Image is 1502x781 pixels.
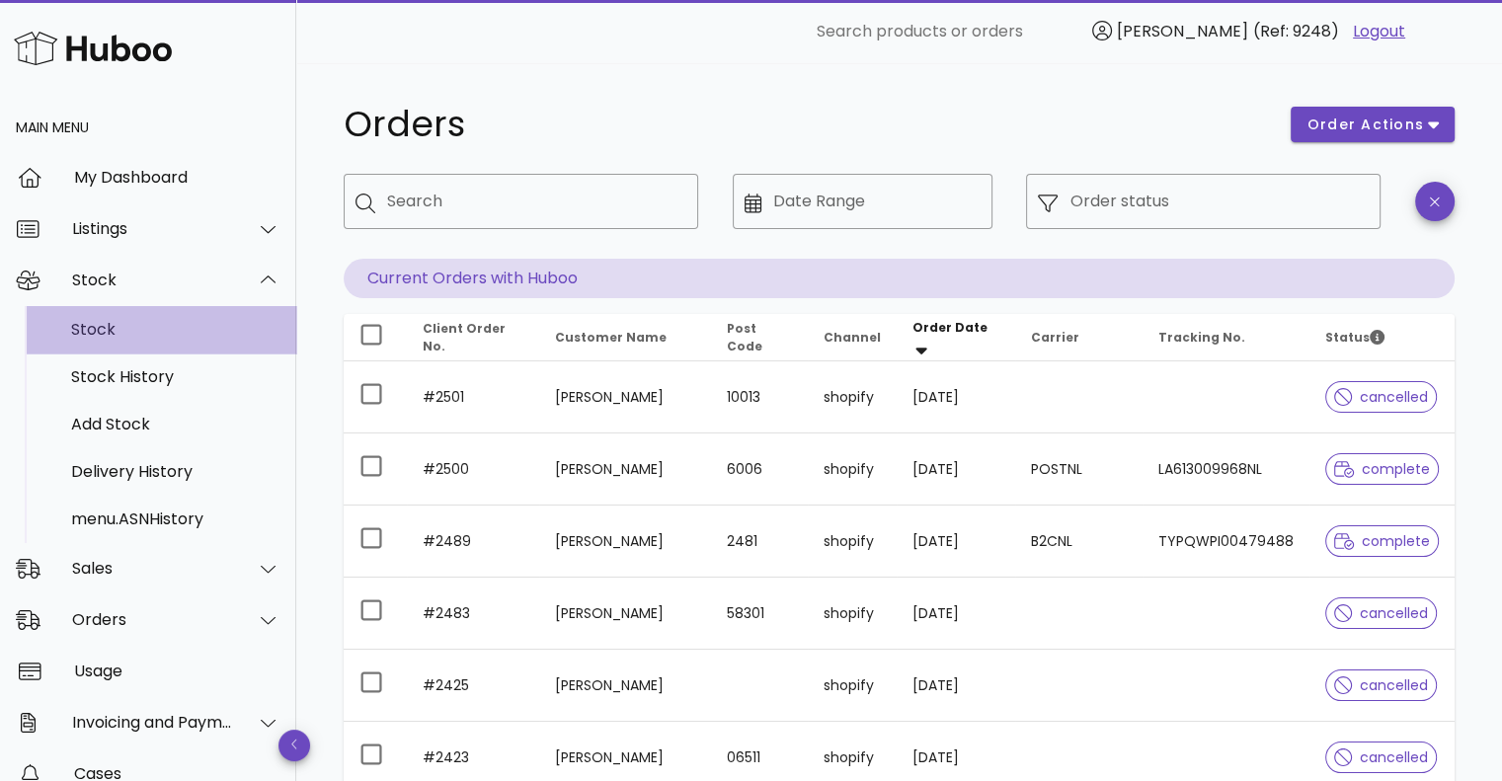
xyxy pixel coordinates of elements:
[407,433,539,506] td: #2500
[1143,314,1309,361] th: Tracking No.
[1253,20,1339,42] span: (Ref: 9248)
[1306,115,1425,135] span: order actions
[1353,20,1405,43] a: Logout
[407,650,539,722] td: #2425
[1031,329,1079,346] span: Carrier
[1309,314,1455,361] th: Status
[808,650,897,722] td: shopify
[72,271,233,289] div: Stock
[1015,314,1143,361] th: Carrier
[808,361,897,433] td: shopify
[1334,750,1428,764] span: cancelled
[1334,678,1428,692] span: cancelled
[344,259,1455,298] p: Current Orders with Huboo
[897,361,1015,433] td: [DATE]
[897,506,1015,578] td: [DATE]
[808,506,897,578] td: shopify
[539,361,710,433] td: [PERSON_NAME]
[539,433,710,506] td: [PERSON_NAME]
[711,314,808,361] th: Post Code
[407,361,539,433] td: #2501
[71,415,280,433] div: Add Stock
[423,320,506,354] span: Client Order No.
[407,578,539,650] td: #2483
[1334,606,1428,620] span: cancelled
[407,314,539,361] th: Client Order No.
[1015,506,1143,578] td: B2CNL
[711,433,808,506] td: 6006
[912,319,988,336] span: Order Date
[539,578,710,650] td: [PERSON_NAME]
[711,506,808,578] td: 2481
[555,329,667,346] span: Customer Name
[808,314,897,361] th: Channel
[897,314,1015,361] th: Order Date: Sorted descending. Activate to remove sorting.
[74,168,280,187] div: My Dashboard
[1143,506,1309,578] td: TYPQWPI00479488
[897,650,1015,722] td: [DATE]
[1325,329,1384,346] span: Status
[1334,534,1430,548] span: complete
[1117,20,1248,42] span: [PERSON_NAME]
[1291,107,1455,142] button: order actions
[808,433,897,506] td: shopify
[711,361,808,433] td: 10013
[824,329,881,346] span: Channel
[71,367,280,386] div: Stock History
[711,578,808,650] td: 58301
[72,713,233,732] div: Invoicing and Payments
[72,559,233,578] div: Sales
[727,320,762,354] span: Post Code
[808,578,897,650] td: shopify
[71,509,280,528] div: menu.ASNHistory
[71,462,280,481] div: Delivery History
[72,219,233,238] div: Listings
[71,320,280,339] div: Stock
[14,27,172,69] img: Huboo Logo
[1143,433,1309,506] td: LA613009968NL
[897,433,1015,506] td: [DATE]
[1334,462,1430,476] span: complete
[407,506,539,578] td: #2489
[72,610,233,629] div: Orders
[1015,433,1143,506] td: POSTNL
[1334,390,1428,404] span: cancelled
[539,650,710,722] td: [PERSON_NAME]
[539,506,710,578] td: [PERSON_NAME]
[539,314,710,361] th: Customer Name
[344,107,1267,142] h1: Orders
[897,578,1015,650] td: [DATE]
[74,662,280,680] div: Usage
[1158,329,1245,346] span: Tracking No.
